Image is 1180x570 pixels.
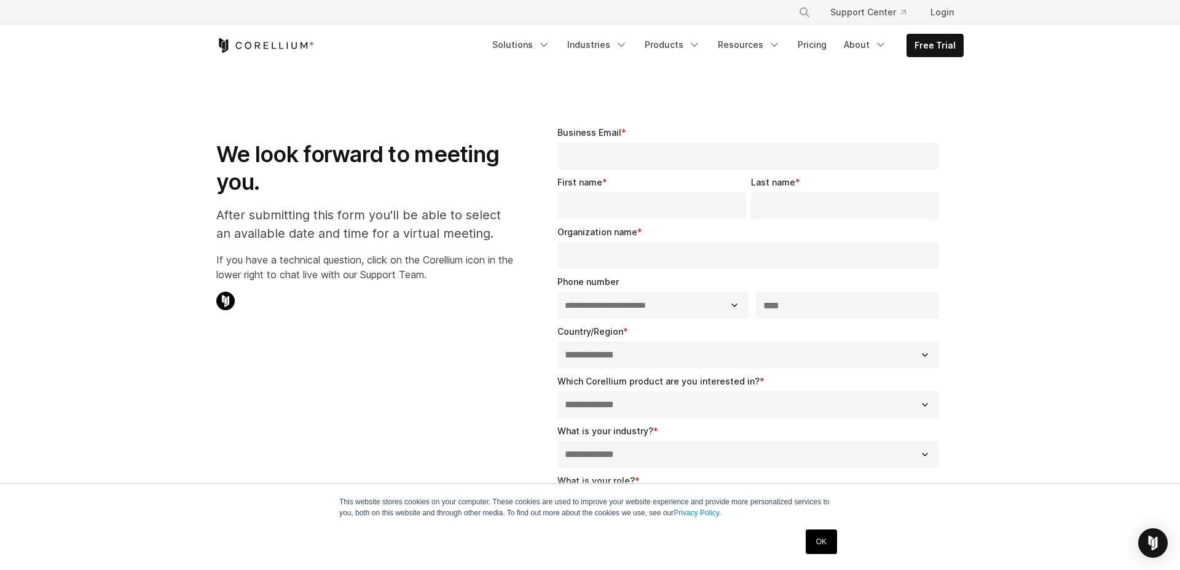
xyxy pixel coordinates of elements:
a: Pricing [790,34,834,56]
a: Support Center [820,1,916,23]
span: Phone number [557,276,619,287]
div: Open Intercom Messenger [1138,528,1168,558]
a: Resources [710,34,788,56]
a: Products [637,34,708,56]
a: Industries [560,34,635,56]
a: OK [806,529,837,554]
a: Login [921,1,964,23]
a: About [836,34,894,56]
span: Business Email [557,127,621,138]
div: Navigation Menu [784,1,964,23]
a: Solutions [485,34,557,56]
a: Corellium Home [216,38,314,53]
p: After submitting this form you'll be able to select an available date and time for a virtual meet... [216,206,513,243]
h1: We look forward to meeting you. [216,141,513,196]
span: What is your role? [557,475,635,486]
span: Last name [751,177,795,187]
p: If you have a technical question, click on the Corellium icon in the lower right to chat live wit... [216,252,513,282]
button: Search [793,1,816,23]
img: Corellium Chat Icon [216,292,235,310]
a: Privacy Policy. [674,509,721,517]
span: First name [557,177,602,187]
span: Organization name [557,227,637,237]
a: Free Trial [907,34,963,57]
span: Which Corellium product are you interested in? [557,376,760,386]
p: This website stores cookies on your computer. These cookies are used to improve your website expe... [339,496,841,518]
span: Country/Region [557,326,623,337]
span: What is your industry? [557,426,653,436]
div: Navigation Menu [485,34,964,57]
